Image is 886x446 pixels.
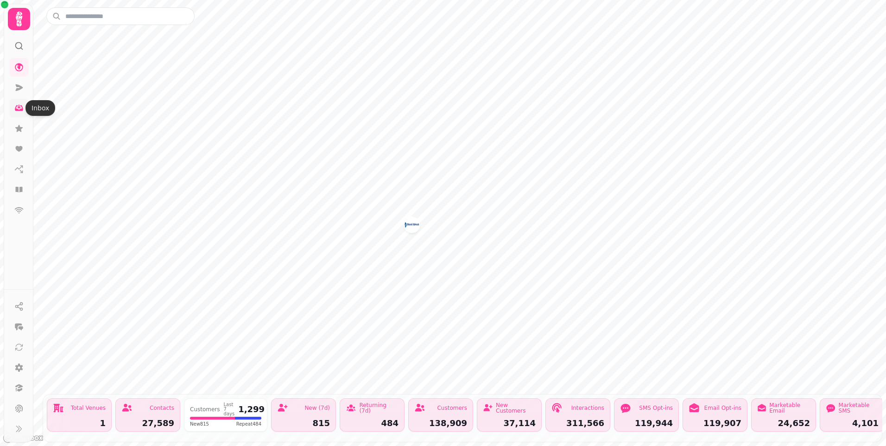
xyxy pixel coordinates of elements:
[190,421,209,427] span: New 815
[571,405,604,411] div: Interactions
[839,402,879,414] div: Marketable SMS
[150,405,174,411] div: Contacts
[405,217,419,235] div: Map marker
[224,402,235,416] div: Last 7 days
[414,419,467,427] div: 138,909
[71,405,106,411] div: Total Venues
[826,419,879,427] div: 4,101
[689,419,741,427] div: 119,907
[704,405,741,411] div: Email Opt-ins
[304,405,330,411] div: New (7d)
[3,433,44,443] a: Mapbox logo
[25,100,55,116] div: Inbox
[551,419,604,427] div: 311,566
[405,217,419,232] button: Best Western Palace Hotel & Casino venue - 83942
[121,419,174,427] div: 27,589
[236,421,261,427] span: Repeat 484
[496,402,536,414] div: New Customers
[769,402,810,414] div: Marketable Email
[238,405,265,414] div: 1,299
[346,419,399,427] div: 484
[639,405,673,411] div: SMS Opt-ins
[53,419,106,427] div: 1
[277,419,330,427] div: 815
[437,405,467,411] div: Customers
[190,407,220,412] div: Customers
[620,419,673,427] div: 119,944
[483,419,536,427] div: 37,114
[359,402,399,414] div: Returning (7d)
[757,419,810,427] div: 24,652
